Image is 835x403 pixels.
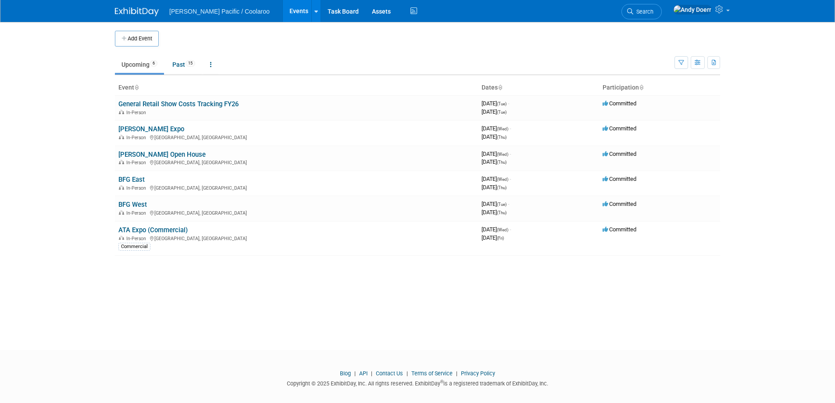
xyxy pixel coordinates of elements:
[454,370,460,377] span: |
[118,100,239,108] a: General Retail Show Costs Tracking FY26
[508,201,509,207] span: -
[411,370,453,377] a: Terms of Service
[497,101,507,106] span: (Tue)
[482,209,507,216] span: [DATE]
[497,185,507,190] span: (Thu)
[482,184,507,191] span: [DATE]
[482,125,511,132] span: [DATE]
[497,126,508,131] span: (Wed)
[510,125,511,132] span: -
[639,84,643,91] a: Sort by Participation Type
[633,8,653,15] span: Search
[169,8,270,15] span: [PERSON_NAME] Pacific / Coolaroo
[126,160,149,166] span: In-Person
[118,209,475,216] div: [GEOGRAPHIC_DATA], [GEOGRAPHIC_DATA]
[482,108,507,115] span: [DATE]
[126,210,149,216] span: In-Person
[118,125,184,133] a: [PERSON_NAME] Expo
[126,185,149,191] span: In-Person
[126,135,149,140] span: In-Person
[603,125,636,132] span: Committed
[497,210,507,215] span: (Thu)
[340,370,351,377] a: Blog
[510,151,511,157] span: -
[482,158,507,165] span: [DATE]
[461,370,495,377] a: Privacy Policy
[510,176,511,182] span: -
[118,226,188,234] a: ATA Expo (Commercial)
[497,177,508,182] span: (Wed)
[126,236,149,241] span: In-Person
[369,370,375,377] span: |
[118,184,475,191] div: [GEOGRAPHIC_DATA], [GEOGRAPHIC_DATA]
[497,202,507,207] span: (Tue)
[118,176,145,184] a: BFG East
[621,4,662,19] a: Search
[118,243,150,251] div: Commercial
[118,151,206,158] a: [PERSON_NAME] Open House
[134,84,139,91] a: Sort by Event Name
[119,236,124,240] img: In-Person Event
[119,210,124,215] img: In-Person Event
[482,151,511,157] span: [DATE]
[497,135,507,140] span: (Thu)
[478,80,599,95] th: Dates
[119,110,124,114] img: In-Person Event
[115,7,159,16] img: ExhibitDay
[352,370,358,377] span: |
[603,100,636,107] span: Committed
[118,234,475,241] div: [GEOGRAPHIC_DATA], [GEOGRAPHIC_DATA]
[497,236,504,241] span: (Fri)
[115,56,164,73] a: Upcoming6
[119,185,124,190] img: In-Person Event
[482,100,509,107] span: [DATE]
[603,151,636,157] span: Committed
[603,226,636,233] span: Committed
[126,110,149,115] span: In-Person
[118,201,147,209] a: BFG West
[603,176,636,182] span: Committed
[186,60,195,67] span: 15
[482,201,509,207] span: [DATE]
[508,100,509,107] span: -
[673,5,712,14] img: Andy Doerr
[119,160,124,164] img: In-Person Event
[497,110,507,115] span: (Tue)
[482,226,511,233] span: [DATE]
[497,227,508,232] span: (Wed)
[404,370,410,377] span: |
[150,60,157,67] span: 6
[482,234,504,241] span: [DATE]
[376,370,403,377] a: Contact Us
[166,56,202,73] a: Past15
[119,135,124,139] img: In-Person Event
[497,160,507,165] span: (Thu)
[118,158,475,166] div: [GEOGRAPHIC_DATA], [GEOGRAPHIC_DATA]
[115,80,478,95] th: Event
[115,31,159,47] button: Add Event
[482,176,511,182] span: [DATE]
[118,133,475,140] div: [GEOGRAPHIC_DATA], [GEOGRAPHIC_DATA]
[510,226,511,233] span: -
[440,379,443,384] sup: ®
[482,133,507,140] span: [DATE]
[359,370,368,377] a: API
[599,80,720,95] th: Participation
[603,201,636,207] span: Committed
[498,84,502,91] a: Sort by Start Date
[497,152,508,157] span: (Wed)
